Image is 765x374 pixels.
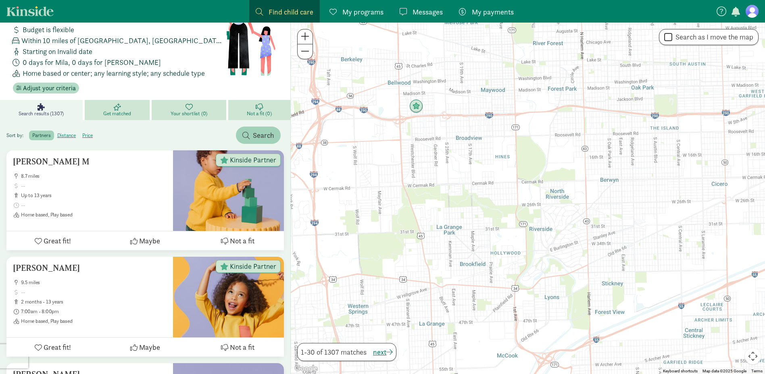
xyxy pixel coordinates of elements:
span: Home based, Play based [21,212,167,218]
span: Home based or center; any learning style; any schedule type [23,68,205,79]
span: Budget is flexible [23,24,74,35]
a: Kinside [6,6,54,16]
span: Starting on Invalid date [23,46,92,57]
a: Get matched [85,100,152,120]
span: 7:00am - 8:00pm [21,308,167,315]
span: Search [253,130,274,141]
button: Search [236,127,281,144]
span: Within 10 miles of [GEOGRAPHIC_DATA], [GEOGRAPHIC_DATA] 60647 [21,35,225,46]
a: Terms [751,369,763,373]
button: Great fit! [6,338,99,357]
a: Your shortlist (0) [152,100,228,120]
span: Maybe [139,235,160,246]
span: 1-30 of 1307 matches [301,347,367,357]
span: My payments [472,6,514,17]
span: Adjust your criteria [23,83,76,93]
span: Find child care [269,6,313,17]
label: partners [29,131,54,140]
div: Click to see details [406,96,426,116]
button: Great fit! [6,231,99,250]
button: Keyboard shortcuts [663,368,698,374]
button: Map camera controls [745,348,761,364]
span: Maybe [139,342,160,353]
button: next [373,347,393,357]
span: Not a fit (0) [247,110,271,117]
span: 0 days for Mila, 0 days for [PERSON_NAME] [23,57,161,68]
span: Sort by: [6,132,28,139]
span: Map data ©2025 Google [702,369,746,373]
span: Kinside Partner [230,156,276,164]
span: Get matched [103,110,131,117]
span: My programs [342,6,384,17]
span: 9.5 miles [21,279,167,286]
h5: [PERSON_NAME] [13,263,167,273]
button: Adjust your criteria [13,83,79,94]
label: distance [54,131,79,140]
h5: [PERSON_NAME] M [13,157,167,166]
button: Not a fit [192,338,284,357]
button: Not a fit [192,231,284,250]
span: Great fit! [44,235,71,246]
a: Open this area in Google Maps (opens a new window) [293,364,319,374]
button: Maybe [99,231,191,250]
span: Search results (1307) [19,110,64,117]
span: Not a fit [230,342,254,353]
span: 2 months - 13 years [21,299,167,305]
label: Search as I move the map [672,32,753,42]
span: Not a fit [230,235,254,246]
img: Google [293,364,319,374]
span: Home based, Play based [21,318,167,324]
span: Great fit! [44,342,71,353]
span: Your shortlist (0) [171,110,207,117]
span: Kinside Partner [230,263,276,270]
span: Messages [413,6,443,17]
label: price [79,131,96,140]
button: Maybe [99,338,191,357]
span: up to 13 years [21,192,167,199]
span: 8.7 miles [21,173,167,179]
a: Not a fit (0) [228,100,290,120]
